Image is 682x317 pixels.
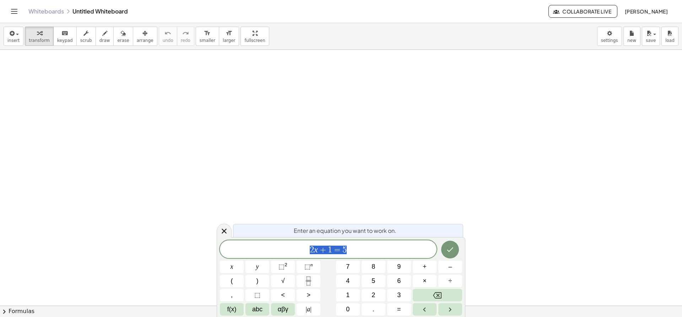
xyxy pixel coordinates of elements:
span: save [646,38,656,43]
button: Fraction [297,275,320,287]
span: 2 [310,246,314,254]
sup: 2 [285,262,287,267]
button: erase [113,27,133,46]
button: y [245,261,269,273]
span: 3 [397,290,401,300]
span: f(x) [227,305,237,314]
i: keyboard [61,29,68,38]
button: [PERSON_NAME] [619,5,673,18]
span: | [310,306,312,313]
span: keypad [57,38,73,43]
button: format_sizesmaller [196,27,219,46]
span: 1 [346,290,350,300]
button: Functions [220,303,244,316]
span: 1 [328,246,332,254]
span: ⬚ [254,290,260,300]
button: Greek alphabet [271,303,295,316]
span: transform [29,38,50,43]
span: 6 [397,276,401,286]
span: smaller [200,38,215,43]
button: draw [96,27,114,46]
span: < [281,290,285,300]
span: = [332,246,342,254]
span: fullscreen [244,38,265,43]
button: 8 [362,261,385,273]
span: √ [281,276,285,286]
button: Placeholder [245,289,269,301]
span: 0 [346,305,350,314]
button: insert [4,27,23,46]
i: redo [182,29,189,38]
span: y [256,262,259,272]
button: ) [245,275,269,287]
span: – [448,262,452,272]
button: Squared [271,261,295,273]
span: settings [601,38,618,43]
span: > [307,290,310,300]
button: Absolute value [297,303,320,316]
button: transform [25,27,54,46]
button: Plus [413,261,437,273]
button: fullscreen [240,27,269,46]
span: Collaborate Live [554,8,611,15]
span: . [373,305,374,314]
span: 7 [346,262,350,272]
span: larger [223,38,235,43]
span: ⬚ [304,263,310,270]
button: Less than [271,289,295,301]
button: 5 [362,275,385,287]
button: arrange [133,27,157,46]
button: Collaborate Live [548,5,617,18]
button: Alphabet [245,303,269,316]
button: Backspace [413,289,462,301]
span: Enter an equation you want to work on. [294,226,396,235]
button: 2 [362,289,385,301]
span: × [423,276,427,286]
span: ⬚ [278,263,285,270]
i: format_size [226,29,232,38]
i: format_size [204,29,211,38]
button: Square root [271,275,295,287]
button: Divide [438,275,462,287]
button: keyboardkeypad [53,27,77,46]
span: 9 [397,262,401,272]
span: | [306,306,307,313]
button: x [220,261,244,273]
button: 6 [387,275,411,287]
span: [PERSON_NAME] [624,8,668,15]
span: αβγ [278,305,288,314]
button: 0 [336,303,360,316]
button: Superscript [297,261,320,273]
button: ( [220,275,244,287]
span: , [231,290,233,300]
span: ) [256,276,259,286]
span: = [397,305,401,314]
span: a [306,305,312,314]
button: save [642,27,660,46]
button: Done [441,241,459,258]
button: 3 [387,289,411,301]
button: 1 [336,289,360,301]
span: insert [7,38,20,43]
button: undoundo [159,27,177,46]
span: undo [163,38,173,43]
span: ÷ [449,276,452,286]
span: ( [231,276,233,286]
a: Whiteboards [28,8,64,15]
button: 7 [336,261,360,273]
var: x [314,245,318,254]
i: undo [164,29,171,38]
span: x [231,262,233,272]
button: new [623,27,640,46]
button: . [362,303,385,316]
span: + [423,262,427,272]
button: , [220,289,244,301]
button: Times [413,275,437,287]
button: settings [597,27,622,46]
span: scrub [80,38,92,43]
button: 4 [336,275,360,287]
span: new [627,38,636,43]
button: Greater than [297,289,320,301]
span: 4 [346,276,350,286]
span: draw [99,38,110,43]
